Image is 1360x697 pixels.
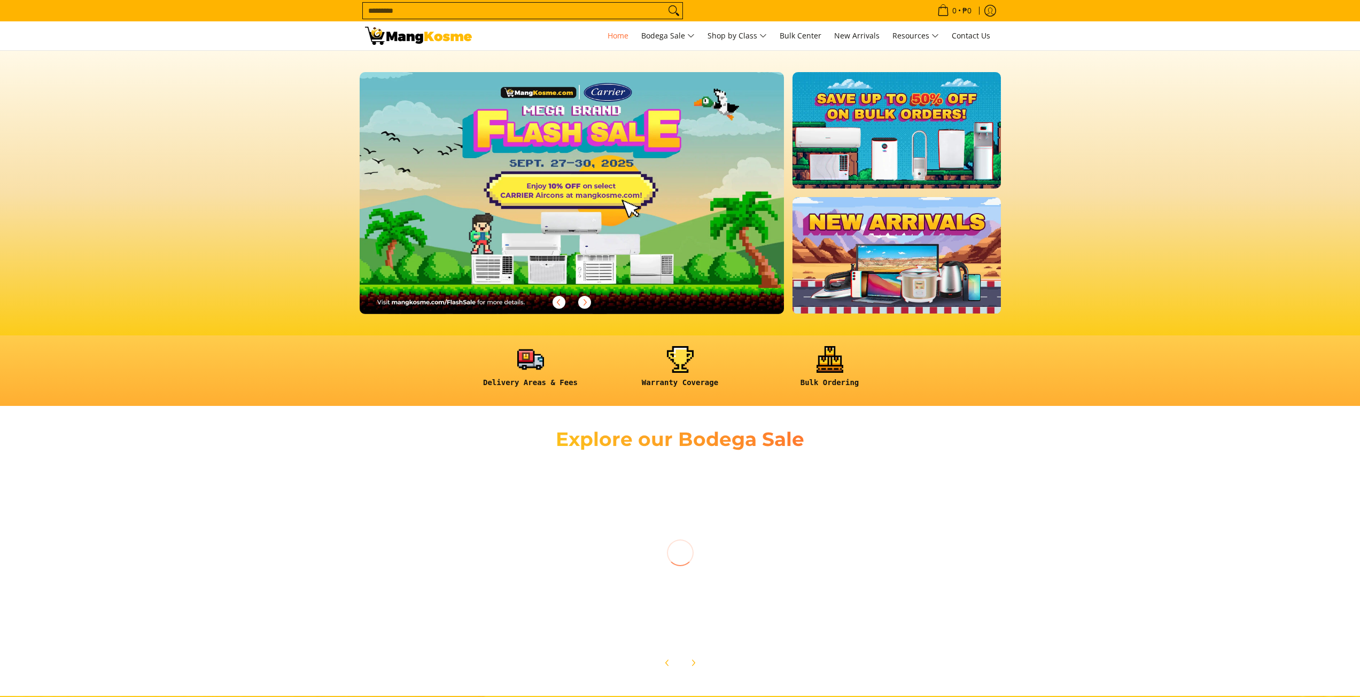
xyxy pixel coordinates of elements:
span: Resources [892,29,939,43]
a: Shop Now [777,613,840,635]
img: NEW_ARRIVAL.webp [792,197,1000,314]
span: Bodega Sale [641,29,695,43]
span: New Arrivals [834,30,880,41]
img: BULK.webp [792,72,1000,189]
span: Bulk Center [780,30,821,41]
span: • [934,5,975,17]
a: New Arrivals [829,21,885,50]
span: ₱0 [961,7,973,14]
a: Bodega Sale [636,21,700,50]
a: Air Conditioners [387,594,460,604]
a: Bulk Center [774,21,827,50]
img: Refrigerators [493,465,611,583]
span: Home [608,30,628,41]
a: Contact Us [946,21,996,50]
a: Shop now [521,613,583,635]
a: <h6><strong>Delivery Areas & Fees</strong></h6> [461,346,600,396]
img: TVs [878,465,996,583]
a: Resources [887,21,944,50]
img: Air Conditioners [365,465,483,583]
img: Mang Kosme: Your Home Appliances Warehouse Sale Partner! [365,27,472,45]
a: Shop by Class [702,21,772,50]
span: 0 [951,7,958,14]
a: Electronic Devices [767,594,850,604]
nav: Main Menu [483,21,996,50]
button: Search [665,3,682,19]
a: TVs [929,594,945,604]
img: Small Appliances [621,465,739,583]
a: Shop now [649,613,711,635]
button: Next [681,651,705,675]
button: Next [573,291,596,314]
a: <h6><strong>Bulk Ordering</strong></h6> [760,346,899,396]
h2: Explore our Bodega Sale [525,427,835,451]
a: Shop now [906,613,968,635]
a: Refrigerators [523,594,581,604]
img: Electronic Devices [750,465,867,583]
a: Shop now [393,613,455,635]
img: 092325 mk eom flash sale 1510x861 no dti [360,72,784,314]
button: Previous [656,651,679,675]
a: <h6><strong>Warranty Coverage</strong></h6> [611,346,750,396]
a: Small Appliances [641,594,719,604]
span: Contact Us [952,30,990,41]
span: Shop by Class [708,29,767,43]
button: Previous [547,291,571,314]
a: Home [602,21,634,50]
